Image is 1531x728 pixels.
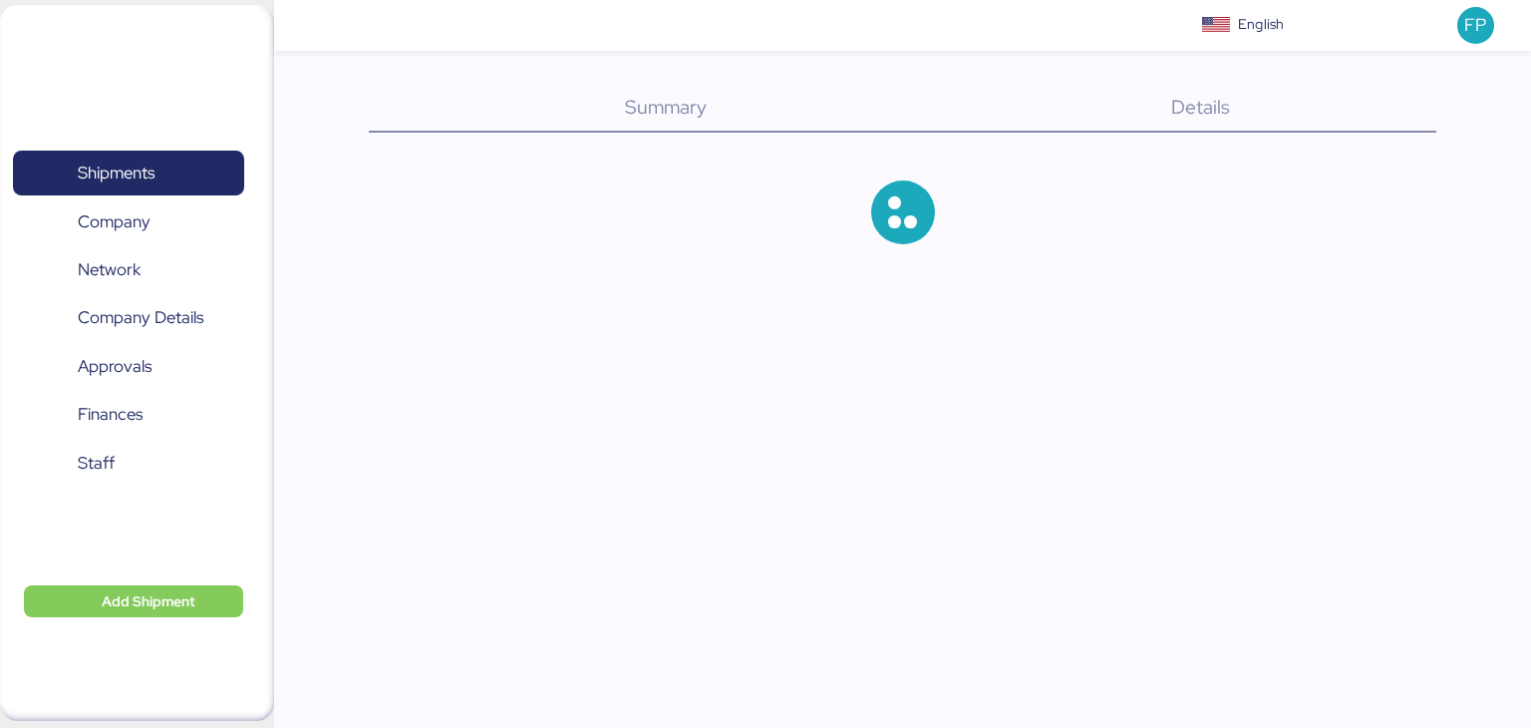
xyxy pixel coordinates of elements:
a: Company Details [13,295,244,341]
a: Company [13,198,244,244]
button: Add Shipment [24,585,243,617]
span: Staff [78,449,115,478]
span: Shipments [78,159,154,187]
span: Company [78,207,151,236]
button: Menu [286,9,320,43]
span: Add Shipment [102,589,195,613]
span: FP [1464,12,1486,38]
a: Network [13,247,244,293]
span: Finances [78,400,143,429]
a: Approvals [13,344,244,390]
span: Company Details [78,303,203,332]
span: Details [1171,94,1230,120]
a: Finances [13,392,244,438]
span: Approvals [78,352,152,381]
a: Staff [13,441,244,487]
a: Shipments [13,151,244,196]
div: English [1238,14,1284,35]
span: Summary [625,94,707,120]
span: Network [78,255,141,284]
